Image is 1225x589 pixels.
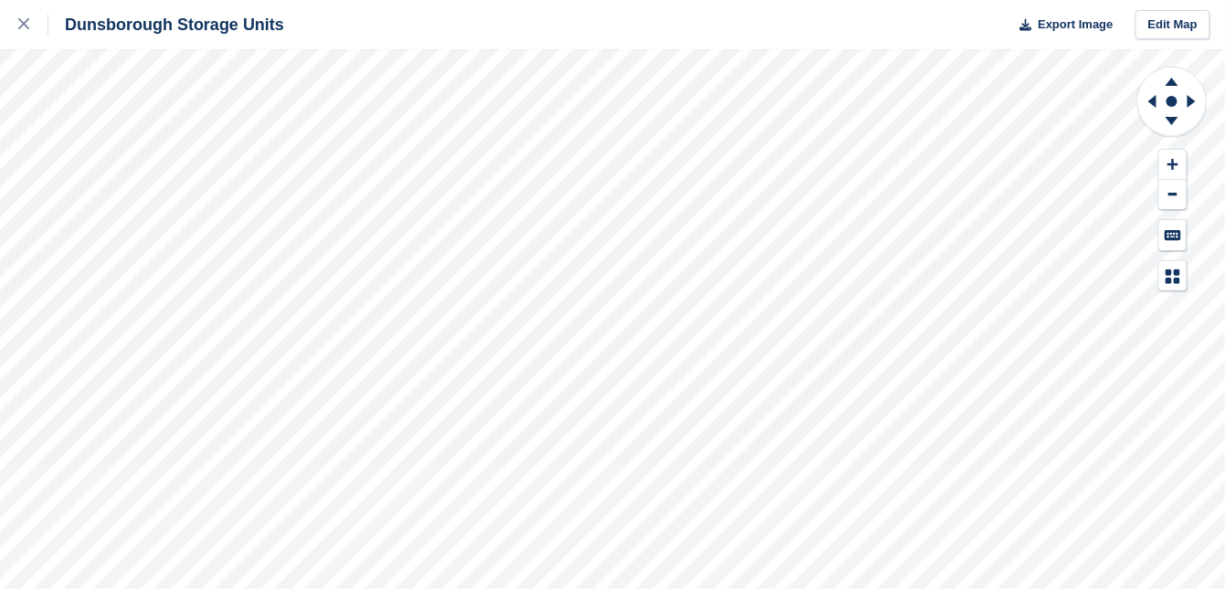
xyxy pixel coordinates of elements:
[1159,180,1187,210] button: Zoom Out
[1038,16,1113,34] span: Export Image
[1159,150,1187,180] button: Zoom In
[1009,10,1114,40] button: Export Image
[1159,220,1187,250] button: Keyboard Shortcuts
[1159,261,1187,291] button: Map Legend
[48,14,284,36] div: Dunsborough Storage Units
[1135,10,1210,40] a: Edit Map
